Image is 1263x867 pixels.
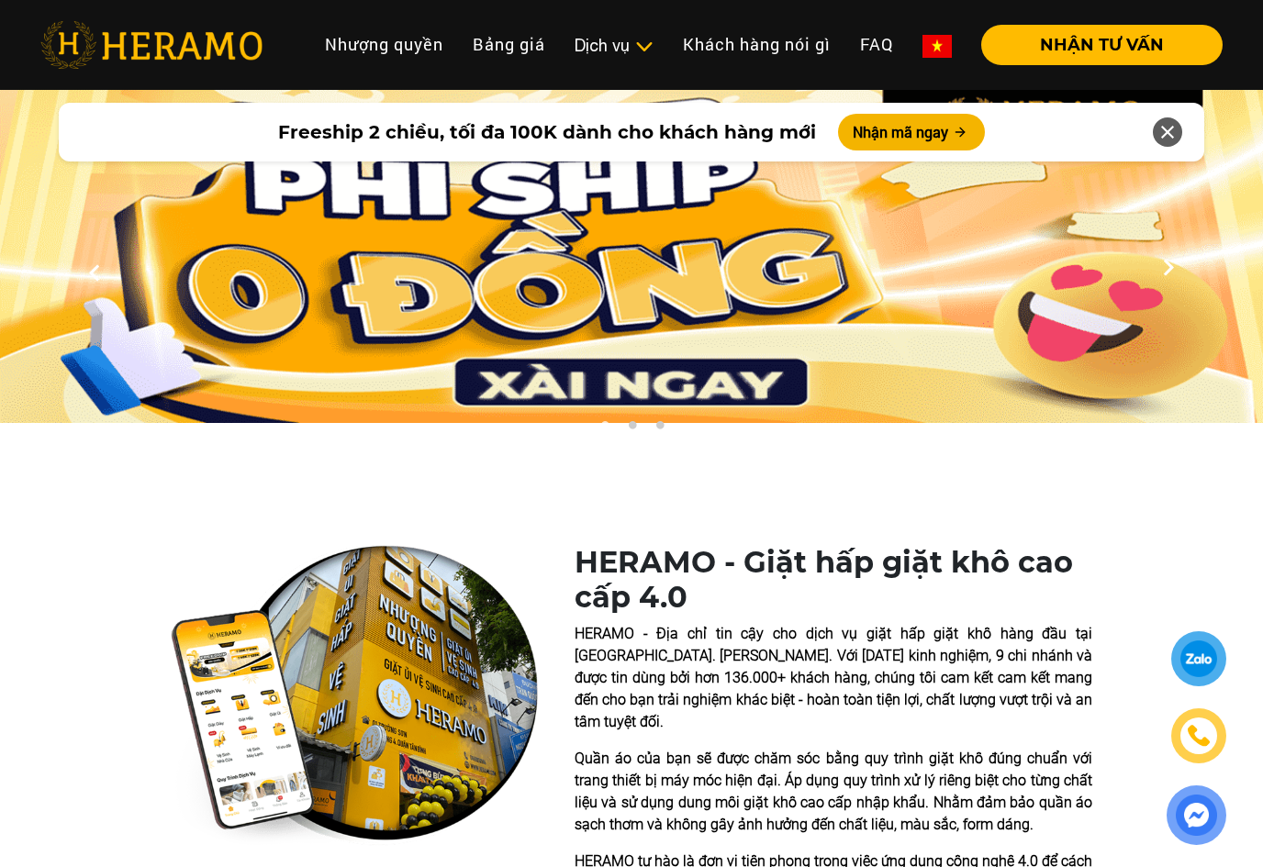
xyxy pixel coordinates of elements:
[575,748,1092,836] p: Quần áo của bạn sẽ được chăm sóc bằng quy trình giặt khô đúng chuẩn với trang thiết bị máy móc hi...
[40,21,263,69] img: heramo-logo.png
[595,420,613,439] button: 1
[845,25,908,64] a: FAQ
[575,33,654,58] div: Dịch vụ
[622,420,641,439] button: 2
[650,420,668,439] button: 3
[575,545,1092,616] h1: HERAMO - Giặt hấp giặt khô cao cấp 4.0
[171,545,538,846] img: heramo-quality-banner
[634,38,654,56] img: subToggleIcon
[981,25,1223,65] button: NHẬN TƯ VẤN
[967,37,1223,53] a: NHẬN TƯ VẤN
[575,623,1092,733] p: HERAMO - Địa chỉ tin cậy cho dịch vụ giặt hấp giặt khô hàng đầu tại [GEOGRAPHIC_DATA]. [PERSON_NA...
[458,25,560,64] a: Bảng giá
[1185,723,1212,750] img: phone-icon
[668,25,845,64] a: Khách hàng nói gì
[310,25,458,64] a: Nhượng quyền
[1174,711,1224,761] a: phone-icon
[278,118,816,146] span: Freeship 2 chiều, tối đa 100K dành cho khách hàng mới
[838,114,985,150] button: Nhận mã ngay
[922,35,952,58] img: vn-flag.png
